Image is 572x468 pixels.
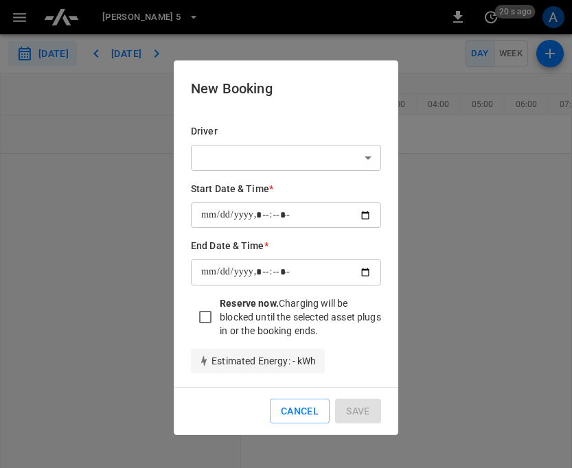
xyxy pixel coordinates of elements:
[220,296,381,338] div: Charging will be blocked until the selected asset plugs in or the booking ends.
[220,298,279,309] strong: Reserve now.
[191,124,381,139] h6: Driver
[191,239,381,254] h6: End Date & Time
[191,78,381,100] h6: New Booking
[270,399,330,424] button: Cancel
[199,354,316,368] p: Estimated Energy : - kWh
[191,182,381,197] h6: Start Date & Time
